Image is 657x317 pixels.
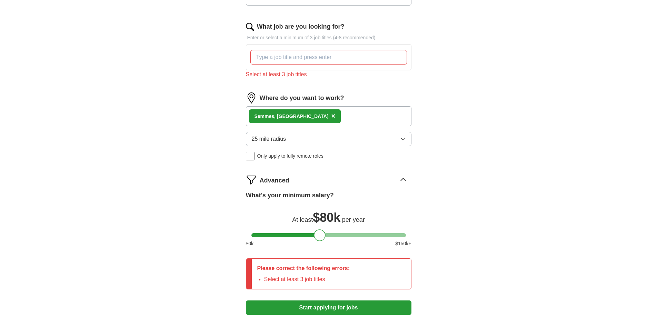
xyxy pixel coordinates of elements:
p: Enter or select a minimum of 3 job titles (4-8 recommended) [246,34,411,41]
input: Only apply to fully remote roles [246,152,255,160]
span: $ 80k [313,210,340,225]
span: per year [342,216,365,223]
label: What job are you looking for? [257,22,345,31]
button: Start applying for jobs [246,300,411,315]
span: × [331,112,335,120]
strong: Semmes, [GEOGRAPHIC_DATA] [255,113,329,119]
label: Where do you want to work? [260,93,344,103]
span: 25 mile radius [252,135,286,143]
img: search.png [246,23,254,31]
p: Please correct the following errors: [257,264,350,273]
span: $ 0 k [246,240,254,247]
label: What's your minimum salary? [246,191,334,200]
button: 25 mile radius [246,132,411,146]
span: Only apply to fully remote roles [257,152,323,160]
span: At least [292,216,313,223]
div: Select at least 3 job titles [246,70,411,79]
img: filter [246,174,257,185]
button: × [331,111,335,121]
img: location.png [246,92,257,103]
span: $ 150 k+ [395,240,411,247]
input: Type a job title and press enter [250,50,407,65]
li: Select at least 3 job titles [264,275,350,284]
span: Advanced [260,176,289,185]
